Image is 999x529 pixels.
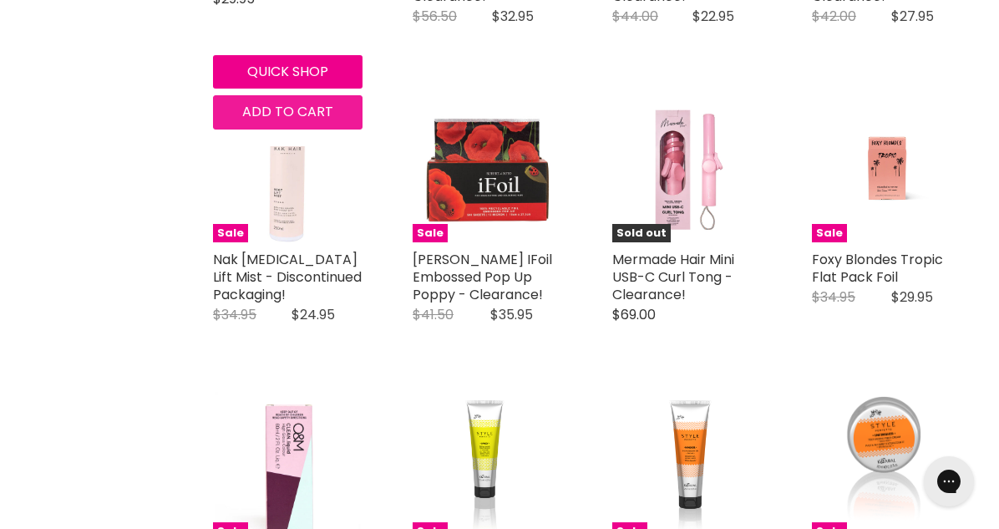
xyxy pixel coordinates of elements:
[413,305,454,324] span: $41.50
[413,224,448,243] span: Sale
[830,93,942,242] img: Foxy Blondes Tropic Flat Pack Foil
[812,7,856,26] span: $42.00
[292,305,335,324] span: $24.95
[915,450,982,512] iframe: Gorgias live chat messenger
[812,224,847,243] span: Sale
[490,305,533,324] span: $35.95
[812,93,961,242] a: Foxy Blondes Tropic Flat Pack Foil Sale
[692,7,734,26] span: $22.95
[213,305,256,324] span: $34.95
[213,250,362,304] a: Nak [MEDICAL_DATA] Lift Mist - Discontinued Packaging!
[612,93,762,242] img: Mermade Hair Mini USB-C Curl Tong - Clearance!
[612,250,734,304] a: Mermade Hair Mini USB-C Curl Tong - Clearance!
[413,250,552,304] a: [PERSON_NAME] IFoil Embossed Pop Up Poppy - Clearance!
[413,93,562,242] img: Robert De Soto IFoil Embossed Pop Up Poppy - Clearance!
[612,224,671,243] span: Sold out
[891,7,934,26] span: $27.95
[213,93,363,242] img: Nak Hair Root Lift Mist - Discontinued Packaging!
[612,305,656,324] span: $69.00
[213,224,248,243] span: Sale
[612,93,762,242] a: Mermade Hair Mini USB-C Curl Tong - Clearance! Mermade Hair Mini USB-C Curl Tong - Clearance! Sol...
[612,7,658,26] span: $44.00
[891,287,933,307] span: $29.95
[413,93,562,242] a: Robert De Soto IFoil Embossed Pop Up Poppy - Clearance! Robert De Soto IFoil Embossed Pop Up Popp...
[242,102,333,121] span: Add to cart
[413,7,457,26] span: $56.50
[213,95,363,129] button: Add to cart
[812,287,855,307] span: $34.95
[492,7,534,26] span: $32.95
[213,55,363,89] button: Quick shop
[812,250,943,287] a: Foxy Blondes Tropic Flat Pack Foil
[213,93,363,242] a: Nak Hair Root Lift Mist - Discontinued Packaging! Sale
